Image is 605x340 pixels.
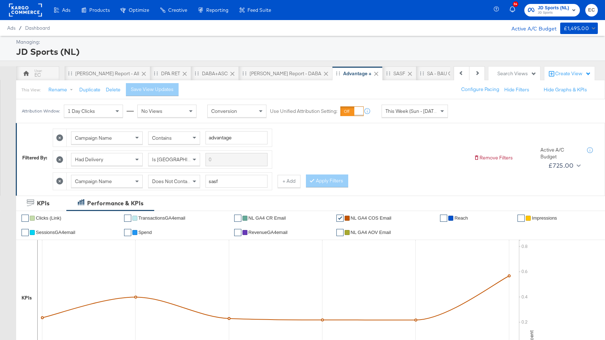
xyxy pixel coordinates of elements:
div: Active A/C Budget [504,23,557,33]
div: £1,495.00 [564,24,589,33]
div: Attribution Window: [22,109,60,114]
span: Campaign Name [75,178,112,185]
a: ✔ [336,215,344,222]
input: Enter a search term [205,131,268,144]
a: ✔ [234,229,241,236]
div: Drag to reorder tab [336,71,340,75]
div: [PERSON_NAME] Report - DABA [250,70,321,77]
button: Hide Filters [504,86,529,93]
span: NL GA4 COS Email [351,215,392,221]
span: Reporting [206,7,228,13]
div: £725.00 [548,160,574,171]
a: ✔ [517,215,525,222]
a: ✔ [22,229,29,236]
div: Drag to reorder tab [242,71,246,75]
button: Hide Graphs & KPIs [544,86,587,93]
span: JD Sports (NL) [538,4,569,12]
span: JD Sports [538,10,569,16]
a: ✔ [22,215,29,222]
span: NL GA4 CR Email [249,215,286,221]
div: Search Views [497,70,537,77]
div: Drag to reorder tab [195,71,199,75]
span: Does Not Contain [152,178,191,185]
button: JD Sports (NL)JD Sports [524,4,580,16]
div: EC [34,72,41,78]
span: Ads [62,7,70,13]
span: Creative [168,7,187,13]
span: NL GA4 AOV Email [351,230,391,235]
span: SessionsGA4email [36,230,75,235]
span: Spend [138,230,152,235]
button: Remove Filters [474,154,513,161]
div: This View: [22,87,41,93]
div: Managing: [16,39,596,46]
span: Impressions [532,215,557,221]
div: Drag to reorder tab [386,71,390,75]
button: £1,495.00 [560,23,598,34]
div: Active A/C Budget [540,147,580,160]
span: Reach [454,215,468,221]
span: Had Delivery [75,156,103,163]
span: Clicks (Link) [36,215,61,221]
button: Rename [43,83,81,96]
a: ✔ [124,229,131,236]
button: Delete [106,86,120,93]
input: Enter a search term [205,153,268,166]
button: £725.00 [545,160,582,171]
div: 34 [513,1,518,7]
div: Drag to reorder tab [68,71,72,75]
button: 34 [509,3,521,17]
span: EC [588,6,595,14]
div: Filtered By: [22,154,47,161]
span: Optimize [129,7,149,13]
div: Drag to reorder tab [154,71,158,75]
div: KPIs [37,199,49,207]
div: [PERSON_NAME] Report - All [75,70,139,77]
span: Is [GEOGRAPHIC_DATA] [152,156,207,163]
a: ✔ [234,215,241,222]
div: DPA RET [161,70,180,77]
span: / [15,25,25,31]
span: Feed Suite [247,7,271,13]
div: Performance & KPIs [87,199,143,207]
span: Conversion [211,108,237,114]
div: Create View [555,70,591,77]
span: Contains [152,135,172,141]
button: Duplicate [79,86,100,93]
span: Ads [7,25,15,31]
span: TransactionsGA4email [138,215,185,221]
span: No Views [141,108,162,114]
a: ✔ [124,215,131,222]
a: ✔ [440,215,447,222]
div: SASF [393,70,405,77]
a: ✔ [336,229,344,236]
span: Campaign Name [75,135,112,141]
div: KPIs [22,294,32,301]
div: SA - BAU Campaigns [427,70,473,77]
button: Configure Pacing [456,83,504,96]
div: JD Sports (NL) [16,46,596,58]
span: RevenueGA4email [249,230,288,235]
button: EC [585,4,598,16]
div: Advantage + [343,70,372,77]
span: This Week (Sun - [DATE]) [386,108,439,114]
div: DABA+ASC [202,70,228,77]
div: Drag to reorder tab [420,71,424,75]
button: + Add [278,175,301,188]
span: Products [89,7,110,13]
span: 1 Day Clicks [68,108,95,114]
label: Use Unified Attribution Setting: [270,108,337,115]
input: Enter a search term [205,175,268,188]
a: Dashboard [25,25,50,31]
